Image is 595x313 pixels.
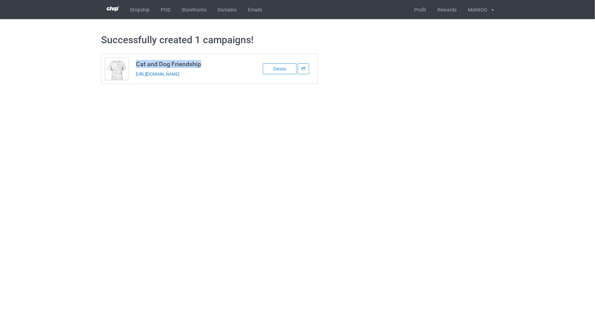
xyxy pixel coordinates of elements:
img: 3d383065fc803cdd16c62507c020ddf8.png [107,6,119,12]
h1: Successfully created 1 campaigns! [101,34,494,46]
a: [URL][DOMAIN_NAME] [136,71,179,77]
div: MohitOO [462,1,487,18]
a: Details [263,66,298,71]
h3: Cat and Dog Friendship [136,60,246,68]
div: Details [263,63,297,74]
